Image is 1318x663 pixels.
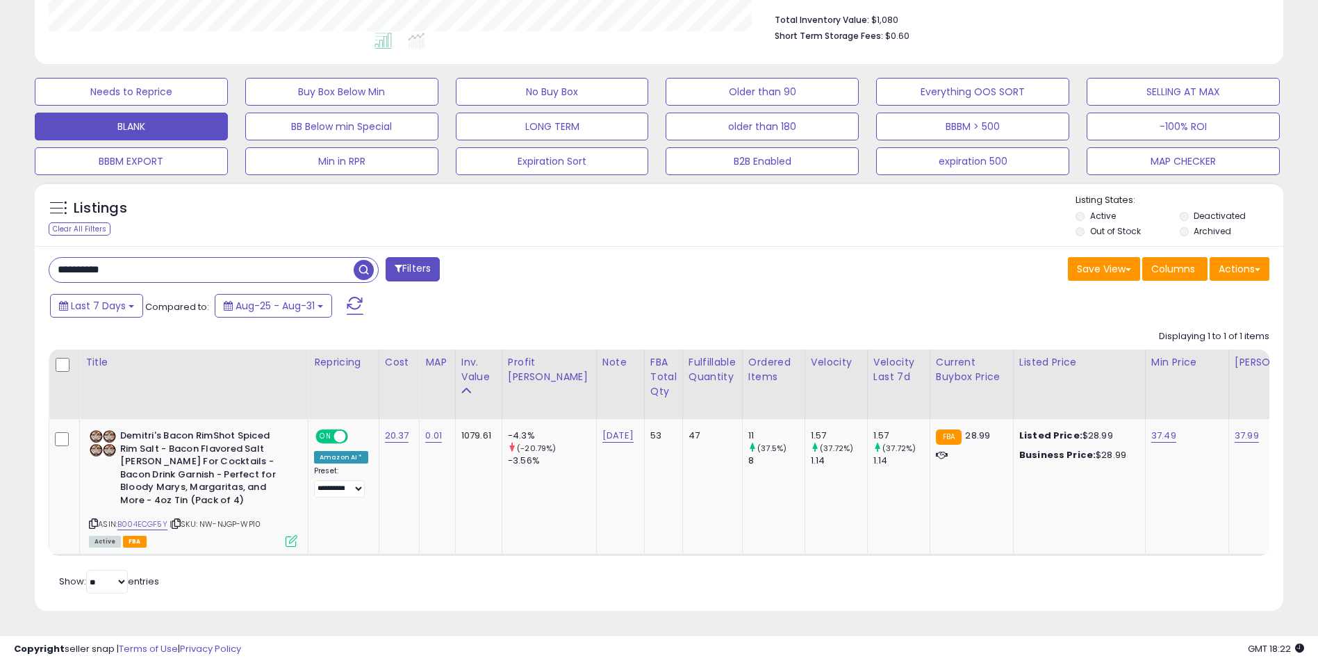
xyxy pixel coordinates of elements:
[1019,449,1135,461] div: $28.99
[873,429,930,442] div: 1.57
[245,113,438,140] button: BB Below min Special
[885,29,909,42] span: $0.60
[1159,330,1269,343] div: Displaying 1 to 1 of 1 items
[1248,642,1304,655] span: 2025-09-8 18:22 GMT
[508,429,596,442] div: -4.3%
[180,642,241,655] a: Privacy Policy
[50,294,143,318] button: Last 7 Days
[689,355,736,384] div: Fulfillable Quantity
[936,429,962,445] small: FBA
[59,575,159,588] span: Show: entries
[936,355,1007,384] div: Current Buybox Price
[882,443,916,454] small: (37.72%)
[1235,355,1317,370] div: [PERSON_NAME]
[215,294,332,318] button: Aug-25 - Aug-31
[811,455,867,467] div: 1.14
[1076,194,1283,207] p: Listing States:
[386,257,440,281] button: Filters
[14,643,241,656] div: seller snap | |
[89,536,121,548] span: All listings currently available for purchase on Amazon
[170,518,261,530] span: | SKU: NW-NJGP-WP10
[1194,210,1246,222] label: Deactivated
[820,443,853,454] small: (37.72%)
[811,355,862,370] div: Velocity
[245,78,438,106] button: Buy Box Below Min
[245,147,438,175] button: Min in RPR
[123,536,147,548] span: FBA
[666,113,859,140] button: older than 180
[346,431,368,443] span: OFF
[71,299,126,313] span: Last 7 Days
[748,429,805,442] div: 11
[1019,429,1082,442] b: Listed Price:
[35,78,228,106] button: Needs to Reprice
[1142,257,1208,281] button: Columns
[1087,113,1280,140] button: -100% ROI
[1068,257,1140,281] button: Save View
[689,429,732,442] div: 47
[456,113,649,140] button: LONG TERM
[385,355,414,370] div: Cost
[1151,262,1195,276] span: Columns
[317,431,334,443] span: ON
[1090,225,1141,237] label: Out of Stock
[1090,210,1116,222] label: Active
[1210,257,1269,281] button: Actions
[1151,429,1176,443] a: 37.49
[1019,429,1135,442] div: $28.99
[1019,448,1096,461] b: Business Price:
[1151,355,1223,370] div: Min Price
[517,443,556,454] small: (-20.79%)
[89,429,297,546] div: ASIN:
[456,147,649,175] button: Expiration Sort
[757,443,786,454] small: (37.5%)
[1087,78,1280,106] button: SELLING AT MAX
[650,355,677,399] div: FBA Total Qty
[14,642,65,655] strong: Copyright
[602,429,634,443] a: [DATE]
[89,429,117,457] img: 51N6mp6VQWL._SL40_.jpg
[145,300,209,313] span: Compared to:
[425,355,449,370] div: MAP
[120,429,289,510] b: Demitri's Bacon RimShot Spiced Rim Salt - Bacon Flavored Salt [PERSON_NAME] For Cocktails - Bacon...
[876,147,1069,175] button: expiration 500
[508,355,591,384] div: Profit [PERSON_NAME]
[35,147,228,175] button: BBBM EXPORT
[461,429,491,442] div: 1079.61
[748,455,805,467] div: 8
[425,429,442,443] a: 0.01
[74,199,127,218] h5: Listings
[876,113,1069,140] button: BBBM > 500
[1194,225,1231,237] label: Archived
[873,455,930,467] div: 1.14
[456,78,649,106] button: No Buy Box
[876,78,1069,106] button: Everything OOS SORT
[965,429,990,442] span: 28.99
[49,222,110,236] div: Clear All Filters
[314,355,373,370] div: Repricing
[236,299,315,313] span: Aug-25 - Aug-31
[85,355,302,370] div: Title
[873,355,924,384] div: Velocity Last 7d
[35,113,228,140] button: BLANK
[1235,429,1259,443] a: 37.99
[461,355,496,384] div: Inv. value
[775,14,869,26] b: Total Inventory Value:
[811,429,867,442] div: 1.57
[508,455,596,467] div: -3.56%
[748,355,799,384] div: Ordered Items
[314,466,368,498] div: Preset:
[314,451,368,464] div: Amazon AI *
[650,429,672,442] div: 53
[602,355,639,370] div: Note
[666,78,859,106] button: Older than 90
[775,10,1259,27] li: $1,080
[1087,147,1280,175] button: MAP CHECKER
[775,30,883,42] b: Short Term Storage Fees:
[119,642,178,655] a: Terms of Use
[1019,355,1139,370] div: Listed Price
[385,429,409,443] a: 20.37
[666,147,859,175] button: B2B Enabled
[117,518,167,530] a: B004ECGF5Y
